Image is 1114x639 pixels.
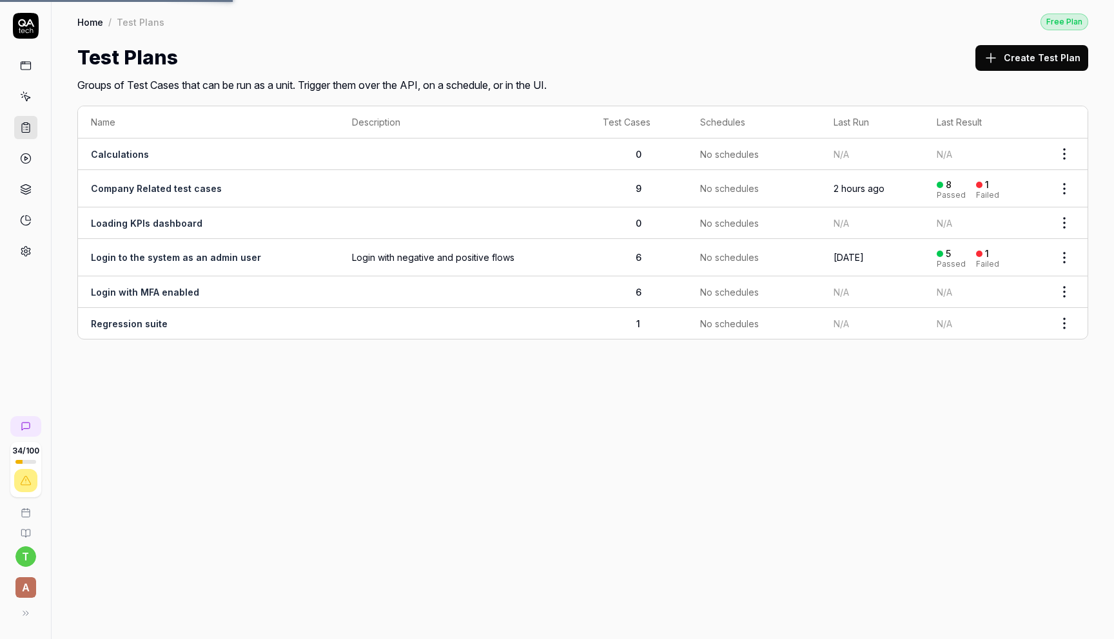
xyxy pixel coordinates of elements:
[937,260,966,268] div: Passed
[946,248,951,260] div: 5
[1041,13,1088,30] button: Free Plan
[636,149,641,160] span: 0
[91,287,199,298] a: Login with MFA enabled
[937,191,966,199] div: Passed
[91,149,149,160] a: Calculations
[77,72,1088,93] h2: Groups of Test Cases that can be run as a unit. Trigger them over the API, on a schedule, or in t...
[77,43,178,72] h1: Test Plans
[12,447,39,455] span: 34 / 100
[5,567,46,600] button: A
[937,287,952,298] span: N/A
[834,183,884,194] time: 2 hours ago
[937,218,952,229] span: N/A
[352,251,577,264] span: Login with negative and positive flows
[636,218,641,229] span: 0
[108,15,112,28] div: /
[1041,14,1088,30] div: Free Plan
[985,179,989,191] div: 1
[636,252,641,263] span: 6
[976,260,999,268] div: Failed
[834,149,849,160] span: N/A
[946,179,952,191] div: 8
[937,149,952,160] span: N/A
[78,106,339,138] th: Name
[91,183,222,194] a: Company Related test cases
[821,106,924,138] th: Last Run
[687,106,820,138] th: Schedules
[15,546,36,567] button: t
[976,191,999,199] div: Failed
[5,518,46,539] a: Documentation
[985,248,989,260] div: 1
[700,216,759,230] span: No schedules
[700,317,759,330] span: No schedules
[91,218,202,229] a: Loading KPIs dashboard
[636,183,641,194] span: 9
[77,15,103,28] a: Home
[10,416,41,437] a: New conversation
[117,15,164,28] div: Test Plans
[975,45,1088,71] button: Create Test Plan
[636,318,640,329] span: 1
[700,148,759,161] span: No schedules
[834,287,849,298] span: N/A
[590,106,688,138] th: Test Cases
[91,318,168,329] a: Regression suite
[700,285,759,299] span: No schedules
[15,577,36,598] span: A
[700,251,759,264] span: No schedules
[636,287,641,298] span: 6
[834,318,849,329] span: N/A
[700,182,759,195] span: No schedules
[937,318,952,329] span: N/A
[5,497,46,518] a: Book a call with us
[924,106,1041,138] th: Last Result
[339,106,590,138] th: Description
[834,218,849,229] span: N/A
[834,252,864,263] time: [DATE]
[91,252,261,263] a: Login to the system as an admin user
